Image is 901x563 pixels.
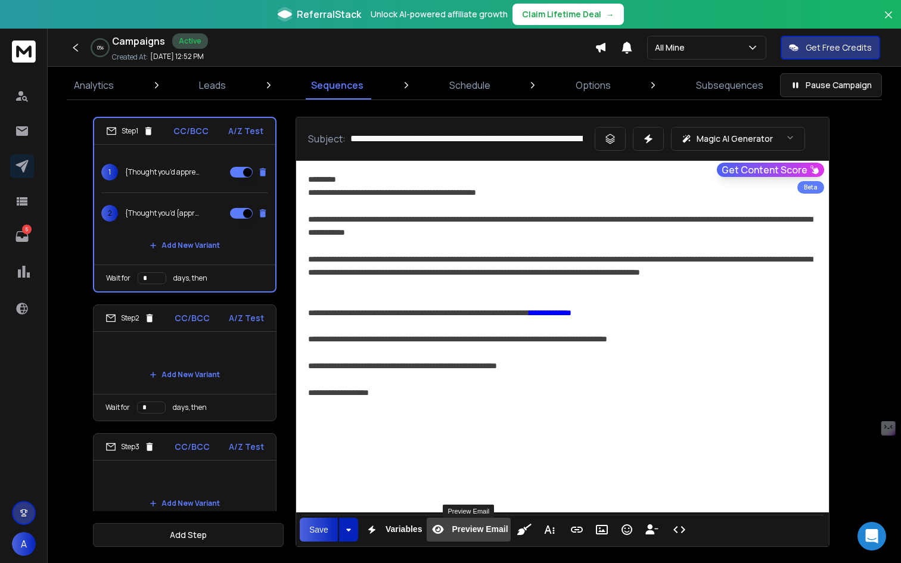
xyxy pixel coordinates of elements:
[361,518,425,542] button: Variables
[696,78,763,92] p: Subsequences
[449,524,510,534] span: Preview Email
[173,125,209,137] p: CC/BCC
[780,73,882,97] button: Pause Campaign
[140,492,229,515] button: Add New Variant
[74,78,114,92] p: Analytics
[105,313,155,324] div: Step 2
[655,42,689,54] p: All Mine
[881,7,896,36] button: Close banner
[106,126,154,136] div: Step 1
[12,532,36,556] button: A
[101,164,118,181] span: 1
[297,7,361,21] span: ReferralStack
[172,33,208,49] div: Active
[93,523,284,547] button: Add Step
[806,42,872,54] p: Get Free Credits
[576,78,611,92] p: Options
[697,133,773,145] p: Magic AI Generator
[616,518,638,542] button: Emoticons
[112,52,148,62] p: Created At:
[199,78,226,92] p: Leads
[371,8,508,20] p: Unlock AI-powered affiliate growth
[173,403,207,412] p: days, then
[150,52,204,61] p: [DATE] 12:52 PM
[140,234,229,257] button: Add New Variant
[606,8,614,20] span: →
[112,34,165,48] h1: Campaigns
[717,163,824,177] button: Get Content Score
[101,205,118,222] span: 2
[140,363,229,387] button: Add New Variant
[105,441,155,452] div: Step 3
[93,117,276,293] li: Step1CC/BCCA/Z Test1{Thought you’d appreciate this|Why pay more for wholesale vendor furniture?}2...
[513,518,536,542] button: Clean HTML
[125,209,201,218] p: {Thought you’d {appreciate|like} this|Why pay more for wholesale vendor furniture?}
[173,273,207,283] p: days, then
[568,71,618,99] a: Options
[192,71,233,99] a: Leads
[22,225,32,234] p: 5
[175,312,210,324] p: CC/BCC
[93,304,276,421] li: Step2CC/BCCA/Z Test Add New VariantWait fordays, then
[97,44,104,51] p: 0 %
[93,433,276,550] li: Step3CC/BCCA/Z Test Add New VariantWait fordays, then
[689,71,770,99] a: Subsequences
[175,441,210,453] p: CC/BCC
[125,167,201,177] p: {Thought you’d appreciate this|Why pay more for wholesale vendor furniture?}
[106,273,131,283] p: Wait for
[304,71,371,99] a: Sequences
[641,518,663,542] button: Insert Unsubscribe Link
[442,71,498,99] a: Schedule
[308,132,346,146] p: Subject:
[797,181,824,194] div: Beta
[300,518,338,542] button: Save
[591,518,613,542] button: Insert Image (⌘P)
[10,225,34,248] a: 5
[229,441,264,453] p: A/Z Test
[566,518,588,542] button: Insert Link (⌘K)
[512,4,624,25] button: Claim Lifetime Deal→
[449,78,490,92] p: Schedule
[538,518,561,542] button: More Text
[229,312,264,324] p: A/Z Test
[671,127,805,151] button: Magic AI Generator
[443,505,494,518] div: Preview Email
[228,125,263,137] p: A/Z Test
[67,71,121,99] a: Analytics
[857,522,886,550] div: Open Intercom Messenger
[781,36,880,60] button: Get Free Credits
[311,78,363,92] p: Sequences
[383,524,425,534] span: Variables
[105,403,130,412] p: Wait for
[427,518,510,542] button: Preview Email
[668,518,691,542] button: Code View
